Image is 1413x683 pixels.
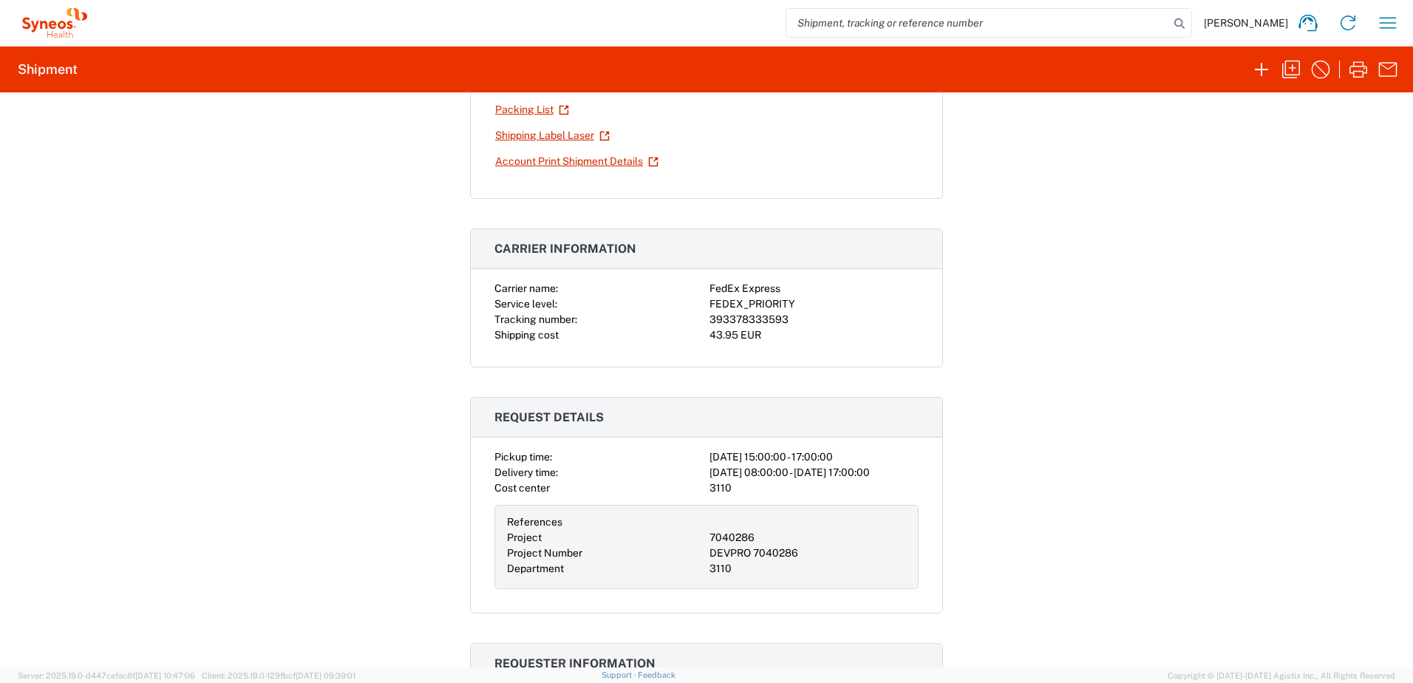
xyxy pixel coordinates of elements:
[709,530,906,546] div: 7040286
[494,97,570,123] a: Packing List
[602,670,639,679] a: Support
[709,296,919,312] div: FEDEX_PRIORITY
[494,656,656,670] span: Requester information
[494,242,636,256] span: Carrier information
[709,465,919,480] div: [DATE] 08:00:00 - [DATE] 17:00:00
[507,516,562,528] span: References
[494,298,557,310] span: Service level:
[786,9,1169,37] input: Shipment, tracking or reference number
[494,466,558,478] span: Delivery time:
[709,281,919,296] div: FedEx Express
[135,671,195,680] span: [DATE] 10:47:06
[709,561,906,577] div: 3110
[494,123,610,149] a: Shipping Label Laser
[494,451,552,463] span: Pickup time:
[494,329,559,341] span: Shipping cost
[494,149,659,174] a: Account Print Shipment Details
[709,480,919,496] div: 3110
[18,671,195,680] span: Server: 2025.19.0-d447cefac8f
[709,449,919,465] div: [DATE] 15:00:00 - 17:00:00
[494,482,550,494] span: Cost center
[202,671,355,680] span: Client: 2025.19.0-129fbcf
[296,671,355,680] span: [DATE] 09:39:01
[709,312,919,327] div: 393378333593
[507,561,704,577] div: Department
[494,313,577,325] span: Tracking number:
[1168,669,1395,682] span: Copyright © [DATE]-[DATE] Agistix Inc., All Rights Reserved
[709,546,906,561] div: DEVPRO 7040286
[709,327,919,343] div: 43.95 EUR
[494,410,604,424] span: Request details
[507,546,704,561] div: Project Number
[494,282,558,294] span: Carrier name:
[638,670,675,679] a: Feedback
[507,530,704,546] div: Project
[1204,16,1288,30] span: [PERSON_NAME]
[18,61,78,78] h2: Shipment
